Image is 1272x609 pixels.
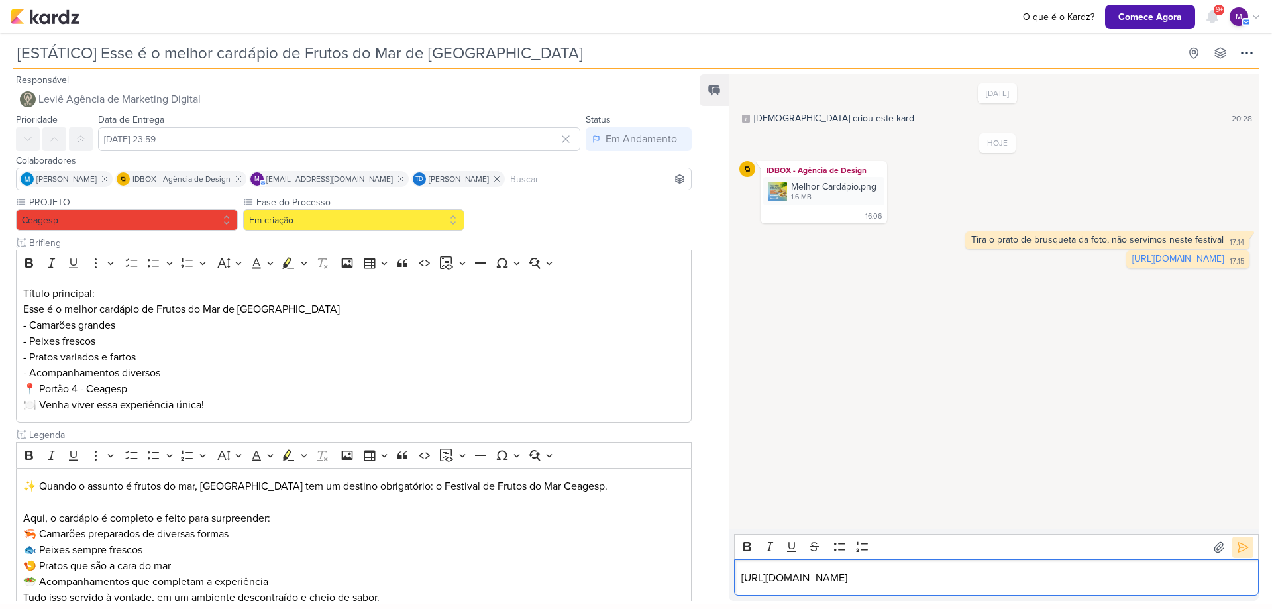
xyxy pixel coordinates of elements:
[266,173,393,185] span: [EMAIL_ADDRESS][DOMAIN_NAME]
[16,209,238,231] button: Ceagesp
[98,127,580,151] input: Select a date
[38,91,201,107] span: Leviê Agência de Marketing Digital
[98,114,164,125] label: Data de Entrega
[763,177,884,205] div: Melhor Cardápio.png
[971,234,1224,245] div: Tira o prato de brusqueta da foto, não servimos neste festival
[16,442,692,468] div: Editor toolbar
[250,172,264,186] div: mlegnaioli@gmail.com
[1230,237,1244,248] div: 17:14
[21,172,34,186] img: MARIANA MIRANDA
[26,428,692,442] input: Texto sem título
[16,74,69,85] label: Responsável
[16,276,692,423] div: Editor editing area: main
[768,182,787,201] img: zsEKxqXAhR3i4gKt3HPosnScf3wyWP6bXkUPzcI2.png
[791,180,876,194] div: Melhor Cardápio.png
[23,590,685,606] p: Tudo isso servido à vontade, em um ambiente descontraído e cheio de sabor.
[1105,5,1195,29] button: Comece Agora
[586,127,692,151] button: Em Andamento
[1132,253,1224,264] a: [URL][DOMAIN_NAME]
[11,9,79,25] img: kardz.app
[23,510,685,590] p: Aqui, o cardápio é completo e feito para surpreender: 🦐 Camarões preparados de diversas formas 🐟 ...
[117,172,130,186] img: IDBOX - Agência de Design
[763,164,884,177] div: IDBOX - Agência de Design
[1230,7,1248,26] div: mlegnaioli@gmail.com
[255,195,465,209] label: Fase do Processo
[754,111,914,125] div: [DEMOGRAPHIC_DATA] criou este kard
[243,209,465,231] button: Em criação
[26,236,692,250] input: Texto sem título
[13,41,1179,65] input: Kard Sem Título
[254,176,260,183] p: m
[23,286,685,413] p: Título principal: Esse é o melhor cardápio de Frutos do Mar de [GEOGRAPHIC_DATA] - Camarões grand...
[606,131,677,147] div: Em Andamento
[36,173,97,185] span: [PERSON_NAME]
[23,478,685,494] p: ✨ Quando o assunto é frutos do mar, [GEOGRAPHIC_DATA] tem um destino obrigatório: o Festival de F...
[586,114,611,125] label: Status
[16,114,58,125] label: Prioridade
[20,91,36,107] img: Leviê Agência de Marketing Digital
[791,192,876,203] div: 1.6 MB
[415,176,423,183] p: Td
[1230,256,1244,267] div: 17:15
[1232,113,1252,125] div: 20:28
[413,172,426,186] div: Thais de carvalho
[1018,10,1100,24] a: O que é o Kardz?
[16,87,692,111] button: Leviê Agência de Marketing Digital
[739,161,755,177] img: IDBOX - Agência de Design
[865,211,882,222] div: 16:06
[1216,5,1223,15] span: 9+
[734,559,1259,596] div: Editor editing area: main
[1236,11,1242,23] p: m
[132,173,231,185] span: IDBOX - Agência de Design
[16,154,692,168] div: Colaboradores
[507,171,688,187] input: Buscar
[429,173,489,185] span: [PERSON_NAME]
[741,570,1252,586] p: [URL][DOMAIN_NAME]
[16,250,692,276] div: Editor toolbar
[28,195,238,209] label: PROJETO
[734,534,1259,560] div: Editor toolbar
